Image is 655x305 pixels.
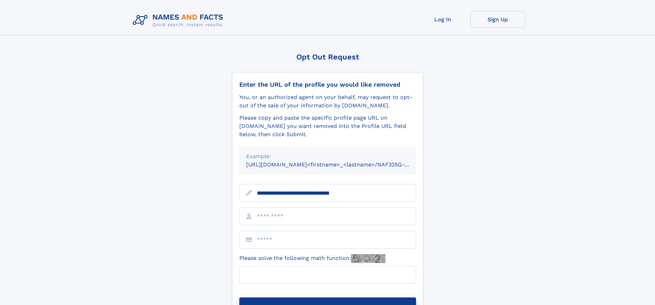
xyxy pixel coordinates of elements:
div: You, or an authorized agent on your behalf, may request to opt-out of the sale of your informatio... [239,93,416,110]
div: Opt Out Request [232,53,423,61]
div: Example: [246,152,409,161]
small: [URL][DOMAIN_NAME]<firstname>_<lastname>/NAF325G-xxxxxxxx [246,161,429,168]
div: Please copy and paste the specific profile page URL on [DOMAIN_NAME] you want removed into the Pr... [239,114,416,139]
a: Sign Up [470,11,525,28]
div: Enter the URL of the profile you would like removed [239,81,416,88]
label: Please solve the following math function: [239,254,385,263]
a: Log In [415,11,470,28]
img: Logo Names and Facts [130,11,229,30]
